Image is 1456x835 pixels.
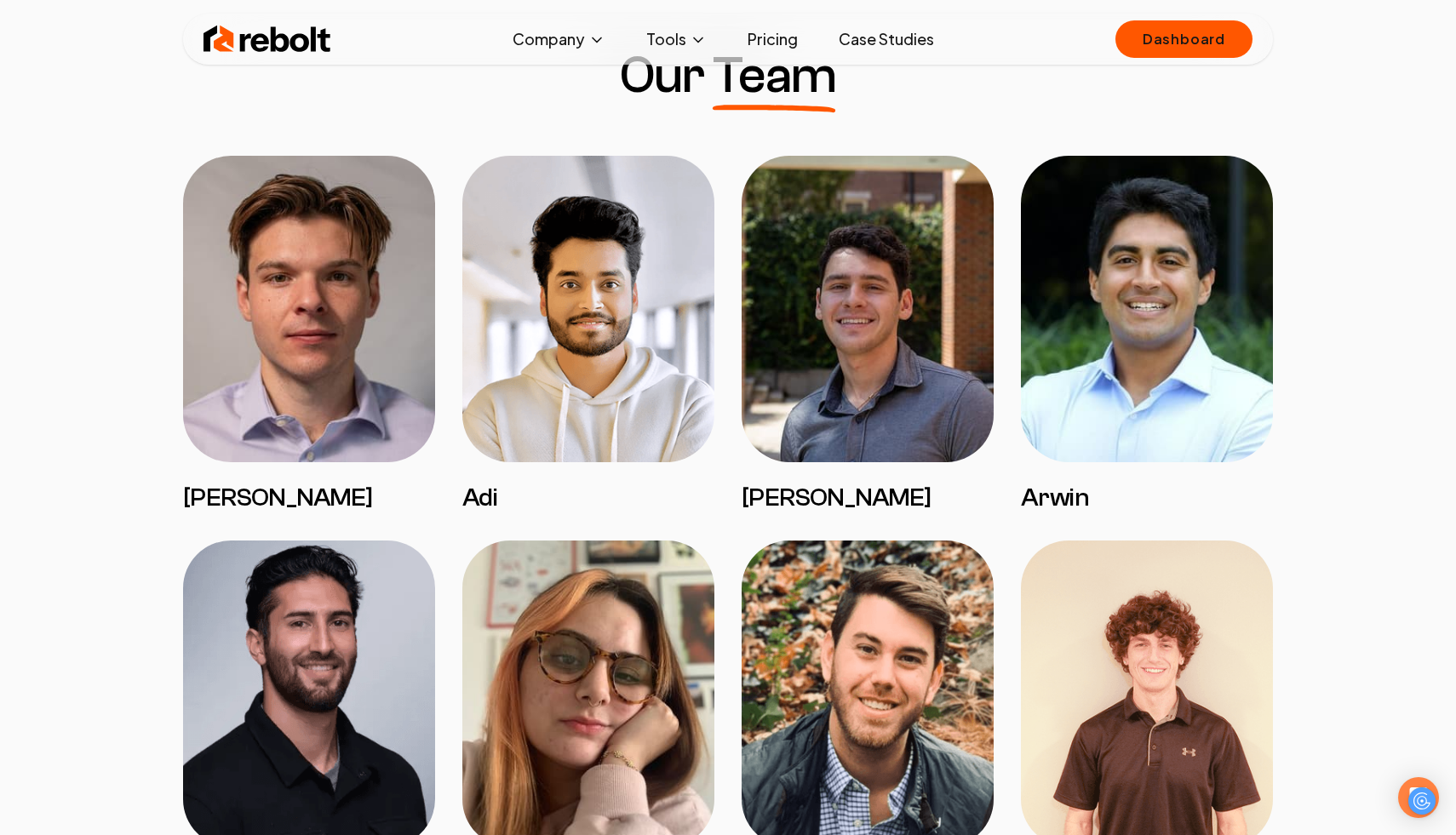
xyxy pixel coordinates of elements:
a: Case Studies [825,22,948,56]
img: Rebolt Logo [203,22,331,56]
img: Mitchell [742,156,994,462]
a: Pricing [734,22,811,56]
img: Greg [183,156,435,462]
h3: [PERSON_NAME] [183,483,435,513]
h3: Our [620,50,835,101]
h3: Adi [462,483,714,513]
a: Dashboard [1115,20,1253,58]
h3: [PERSON_NAME] [742,483,994,513]
h3: Arwin [1021,483,1273,513]
button: Tools [633,22,720,56]
button: Company [499,22,619,56]
div: Open Intercom Messenger [1398,777,1439,818]
img: Adi [462,156,714,462]
img: Arwin [1021,156,1273,462]
span: Team [713,50,836,101]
